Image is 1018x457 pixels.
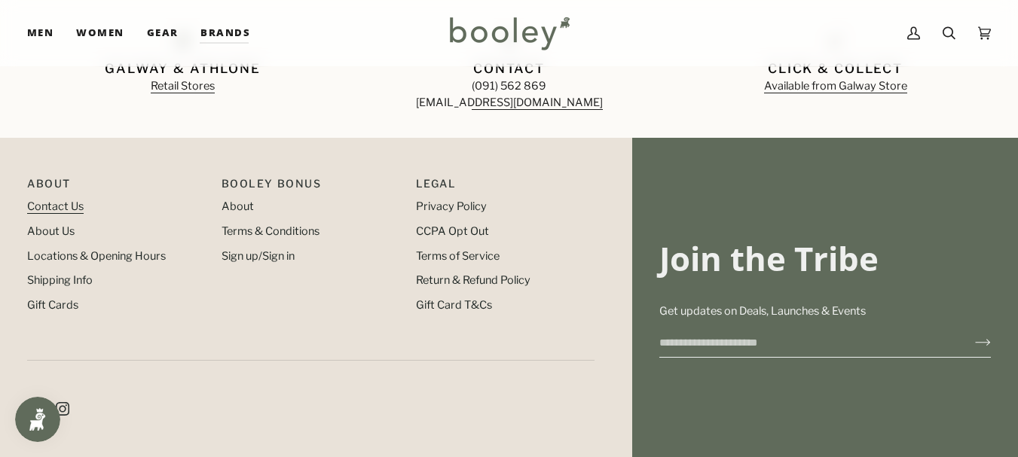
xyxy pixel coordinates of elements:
[15,397,60,442] iframe: Button to open loyalty program pop-up
[27,26,53,41] span: Men
[416,175,595,199] p: Pipeline_Footer Sub
[222,175,401,199] p: Booley Bonus
[659,238,991,279] h3: Join the Tribe
[222,224,319,238] a: Terms & Conditions
[951,331,991,355] button: Join
[416,224,489,238] a: CCPA Opt Out
[76,26,124,41] span: Women
[147,26,179,41] span: Gear
[27,175,206,199] p: Pipeline_Footer Main
[27,59,338,79] p: Galway & Athlone
[443,11,575,55] img: Booley
[27,249,166,263] a: Locations & Opening Hours
[680,59,991,79] p: Click & Collect
[27,273,93,287] a: Shipping Info
[416,249,500,263] a: Terms of Service
[151,79,215,93] a: Retail Stores
[353,59,665,79] p: Contact
[659,329,951,357] input: your-email@example.com
[27,298,78,312] a: Gift Cards
[222,249,295,263] a: Sign up/Sign in
[659,303,991,320] p: Get updates on Deals, Launches & Events
[222,200,254,213] a: About
[200,26,250,41] span: Brands
[416,298,492,312] a: Gift Card T&Cs
[764,79,907,93] a: Available from Galway Store
[416,273,530,287] a: Return & Refund Policy
[416,200,487,213] a: Privacy Policy
[27,200,84,213] a: Contact Us
[416,79,603,109] a: (091) 562 869[EMAIL_ADDRESS][DOMAIN_NAME]
[27,224,75,238] a: About Us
